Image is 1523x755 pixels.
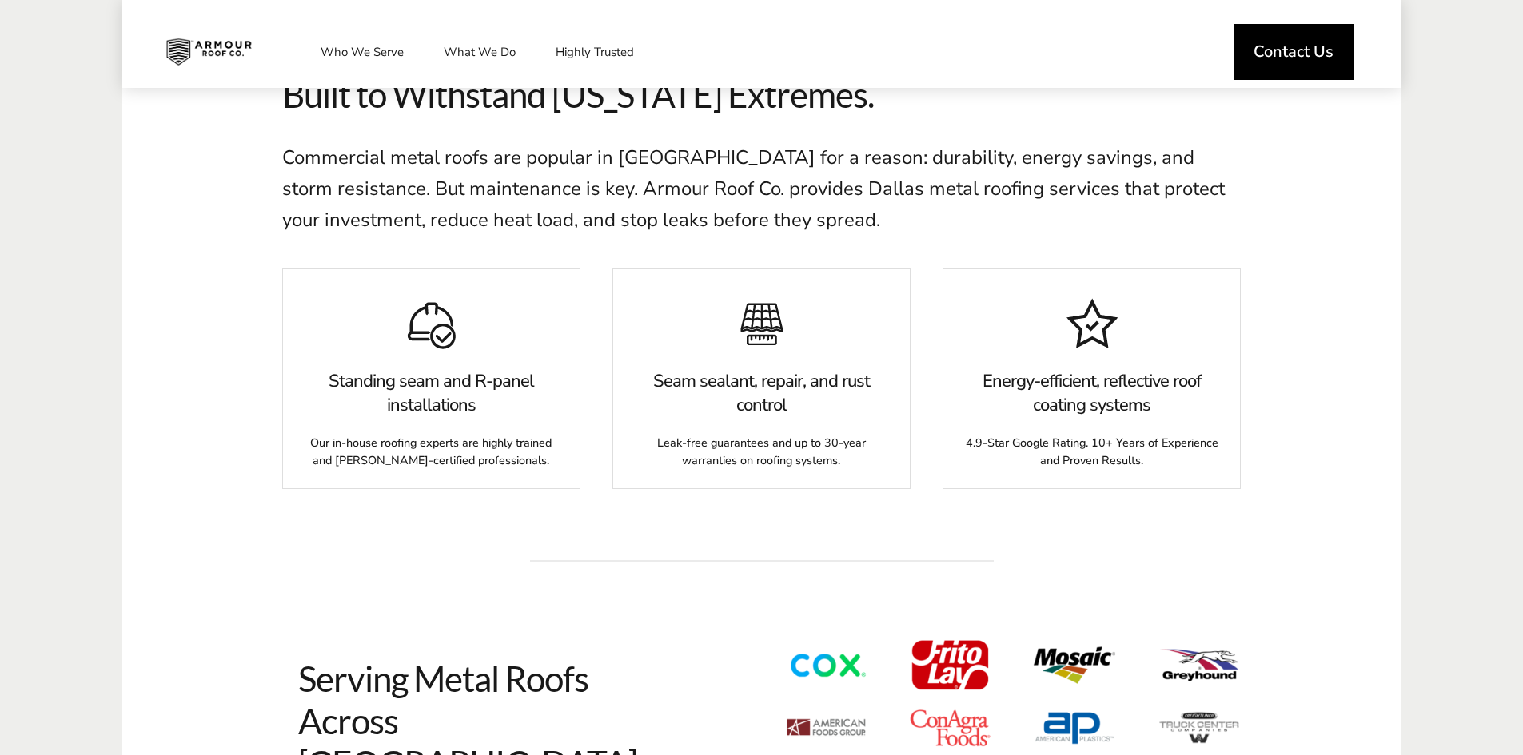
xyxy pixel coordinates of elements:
[302,425,560,469] div: Our in-house roofing experts are highly trained and [PERSON_NAME]-certified professionals.
[428,32,532,72] a: What We Do
[1234,24,1354,80] a: Contact Us
[540,32,650,72] a: Highly Trusted
[302,369,560,417] span: Standing seam and R-panel installations
[305,32,420,72] a: Who We Serve
[632,369,891,417] span: Seam sealant, repair, and rust control
[282,74,1242,116] span: Built to Withstand [US_STATE] Extremes.
[1254,44,1334,60] span: Contact Us
[632,425,891,469] div: Leak-free guarantees and up to 30-year warranties on roofing systems.
[153,32,264,72] img: Industrial and Commercial Roofing Company | Armour Roof Co.
[282,145,1225,232] span: Commercial metal roofs are popular in [GEOGRAPHIC_DATA] for a reason: durability, energy savings,...
[963,369,1221,417] span: Energy-efficient, reflective roof coating systems
[963,425,1221,469] div: 4.9-Star Google Rating. 10+ Years of Experience and Proven Results.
